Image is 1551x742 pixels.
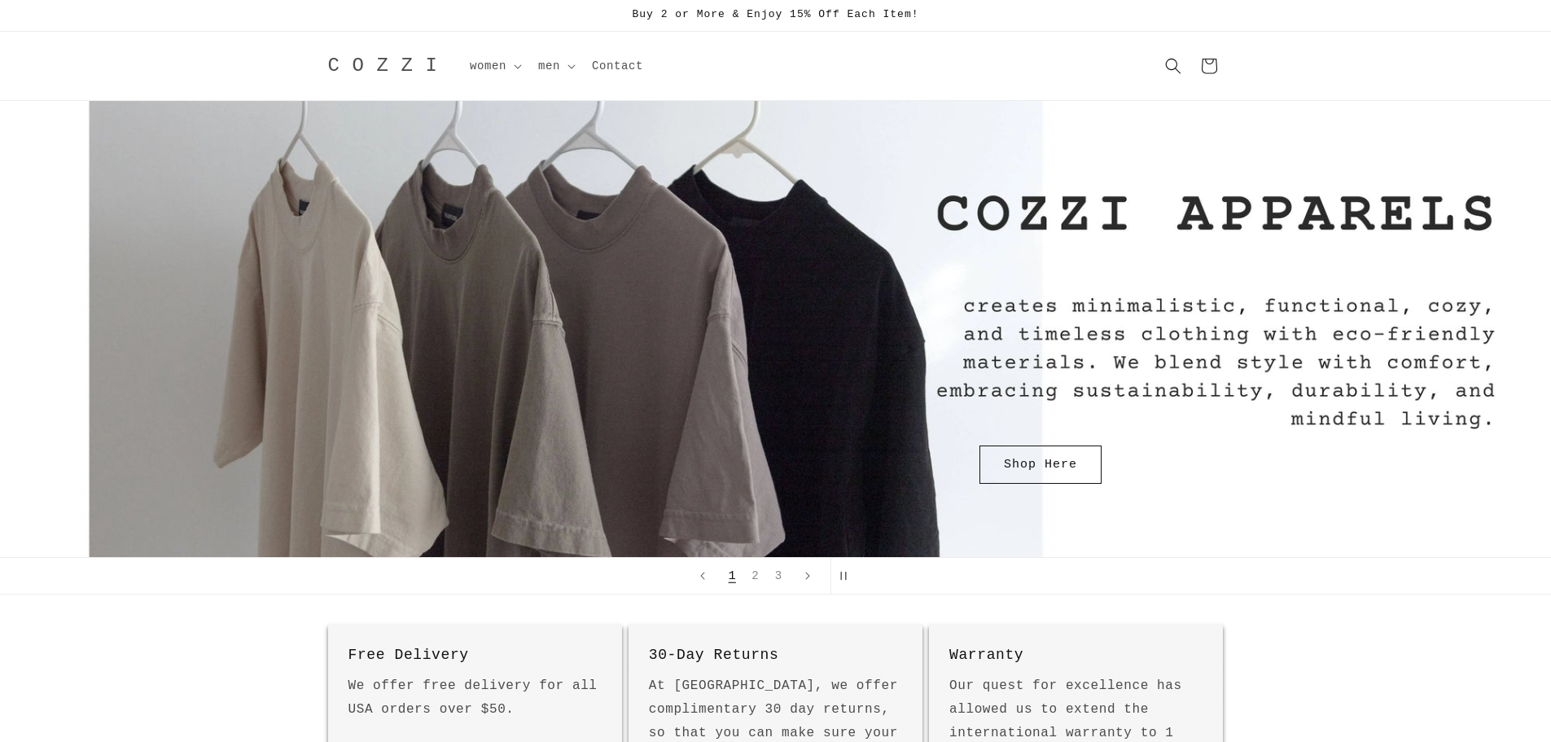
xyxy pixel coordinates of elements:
[470,59,506,73] span: women
[582,49,653,83] a: Contact
[949,644,1203,666] h3: Warranty
[830,558,866,594] button: Pause slideshow
[790,558,826,594] button: Next slide
[592,59,643,73] span: Contact
[632,8,918,20] span: Buy 2 or More & Enjoy 15% Off Each Item!
[1155,48,1191,84] summary: Search
[348,674,602,722] p: We offer free delivery for all USA orders over $50.
[743,561,766,591] button: Load slide 2 of 3
[528,49,582,83] summary: men
[460,49,528,83] summary: women
[767,561,790,591] button: Load slide 3 of 3
[649,644,902,666] h3: 30-Day Returns
[328,55,438,77] span: C O Z Z I
[979,446,1101,484] a: Shop Here
[322,50,444,82] a: C O Z Z I
[348,644,602,666] h3: Free Delivery
[685,558,721,594] button: Previous slide
[719,560,744,592] button: Load slide 1 of 3
[538,59,560,73] span: men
